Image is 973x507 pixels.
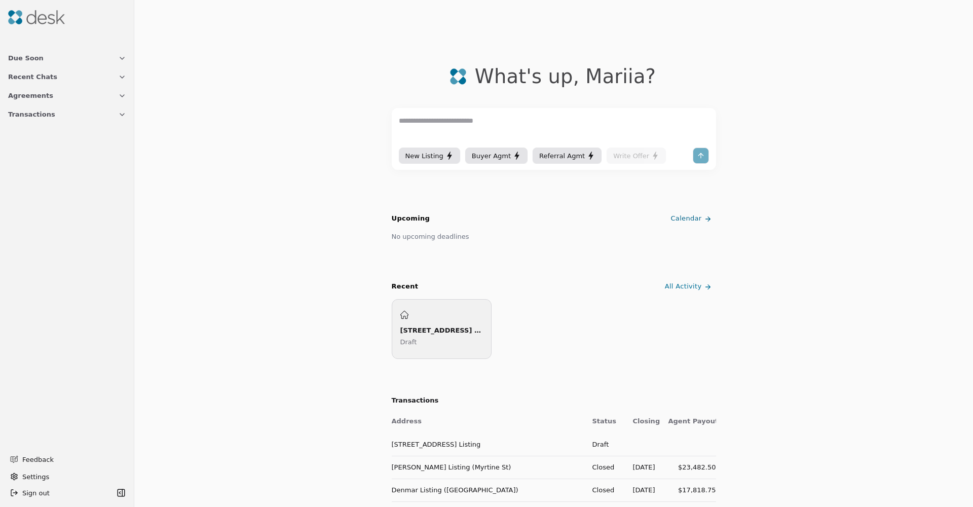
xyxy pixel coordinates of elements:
[392,299,492,359] a: [STREET_ADDRESS] ListingDraft
[450,68,467,85] img: logo
[668,462,716,473] div: $23,482.50
[399,148,460,164] button: New Listing
[475,65,656,88] div: What's up , Mariia ?
[584,410,625,433] th: Status
[405,151,454,161] div: New Listing
[392,231,469,242] div: No upcoming deadlines
[2,67,132,86] button: Recent Chats
[533,148,602,164] button: Referral Agmt
[465,148,528,164] button: Buyer Agmt
[6,468,128,485] button: Settings
[539,151,585,161] span: Referral Agmt
[8,109,55,120] span: Transactions
[8,53,44,63] span: Due Soon
[4,450,126,468] button: Feedback
[392,410,584,433] th: Address
[584,433,625,456] td: Draft
[668,210,716,227] a: Calendar
[670,213,701,224] span: Calendar
[625,410,660,433] th: Closing
[22,488,50,498] span: Sign out
[8,71,57,82] span: Recent Chats
[392,213,430,224] h2: Upcoming
[625,456,660,479] td: [DATE]
[392,456,584,479] td: [PERSON_NAME] Listing (Myrtine St)
[663,278,716,295] a: All Activity
[392,281,419,292] div: Recent
[2,86,132,105] button: Agreements
[625,479,660,501] td: [DATE]
[2,105,132,124] button: Transactions
[6,485,114,501] button: Sign out
[668,485,716,495] div: $17,818.75
[8,90,53,101] span: Agreements
[665,281,702,292] span: All Activity
[2,49,132,67] button: Due Soon
[392,395,716,406] h2: Transactions
[584,479,625,501] td: Closed
[472,151,511,161] span: Buyer Agmt
[22,454,120,465] span: Feedback
[392,433,584,456] td: [STREET_ADDRESS] Listing
[584,456,625,479] td: Closed
[400,325,483,336] div: [STREET_ADDRESS] Listing
[400,337,483,347] p: Draft
[392,479,584,501] td: Denmar Listing ([GEOGRAPHIC_DATA])
[660,410,716,433] th: Agent Payout
[22,472,49,482] span: Settings
[8,10,65,24] img: Desk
